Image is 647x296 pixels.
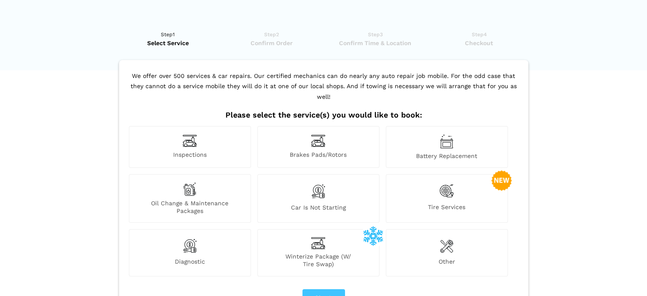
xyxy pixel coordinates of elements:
[119,39,217,47] span: Select Service
[326,39,425,47] span: Confirm Time & Location
[386,203,507,215] span: Tire Services
[127,110,521,120] h2: Please select the service(s) you would like to book:
[258,204,379,215] span: Car is not starting
[222,30,321,47] a: Step2
[119,30,217,47] a: Step1
[222,39,321,47] span: Confirm Order
[363,225,383,246] img: winterize-icon_1.png
[258,253,379,268] span: Winterize Package (W/ Tire Swap)
[127,71,521,111] p: We offer over 500 services & car repairs. Our certified mechanics can do nearly any auto repair j...
[430,30,528,47] a: Step4
[129,151,251,160] span: Inspections
[326,30,425,47] a: Step3
[491,170,512,191] img: new-badge-2-48.png
[386,258,507,268] span: Other
[386,152,507,160] span: Battery Replacement
[129,199,251,215] span: Oil Change & Maintenance Packages
[430,39,528,47] span: Checkout
[129,258,251,268] span: Diagnostic
[258,151,379,160] span: Brakes Pads/Rotors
